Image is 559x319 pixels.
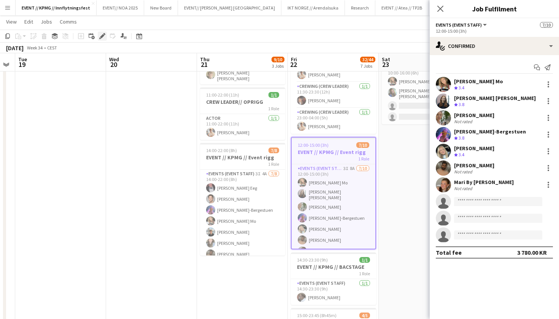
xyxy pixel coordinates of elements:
[298,142,329,148] span: 12:00-15:00 (3h)
[18,56,27,63] span: Tue
[291,56,297,63] span: Fri
[436,249,462,256] div: Total fee
[454,179,514,186] div: Mari By [PERSON_NAME]
[454,95,536,102] div: [PERSON_NAME] [PERSON_NAME]
[291,279,376,305] app-card-role: Events (Event Staff)1/114:30-23:30 (9h)[PERSON_NAME]
[454,186,474,191] div: Not rated
[281,0,345,15] button: IKT NORGE // Arendalsuka
[459,135,464,141] span: 3.8
[359,313,370,318] span: 4/5
[360,63,375,69] div: 7 Jobs
[268,148,279,153] span: 7/8
[454,119,474,124] div: Not rated
[517,249,547,256] div: 3 780.00 KR
[459,85,464,90] span: 3.4
[291,263,376,270] h3: EVENT // KPMG // BACSTAGE
[24,18,33,25] span: Edit
[200,154,285,161] h3: EVENT // KPMG // Event rigg
[200,56,210,63] span: Thu
[200,170,285,273] app-card-role: Events (Event Staff)3I4A7/814:00-22:00 (8h)[PERSON_NAME] Eeg[PERSON_NAME][PERSON_NAME]-Bergestuen...
[108,60,119,69] span: 20
[430,4,559,14] h3: Job Fulfilment
[454,145,494,152] div: [PERSON_NAME]
[6,18,17,25] span: View
[60,18,77,25] span: Comms
[356,142,369,148] span: 7/10
[291,252,376,305] app-job-card: 14:30-23:30 (9h)1/1EVENT // KPMG // BACSTAGE1 RoleEvents (Event Staff)1/114:30-23:30 (9h)[PERSON_...
[429,0,502,15] button: EVENT // Atea Community 2025
[41,18,52,25] span: Jobs
[57,17,80,27] a: Comms
[272,57,284,62] span: 9/10
[200,114,285,140] app-card-role: Actor1/111:00-22:00 (11h)[PERSON_NAME]
[291,137,376,249] app-job-card: 12:00-15:00 (3h)7/10EVENT // KPMG // Event rigg1 RoleEvents (Event Staff)3I8A7/1012:00-15:00 (3h)...
[454,78,503,85] div: [PERSON_NAME] Mo
[292,149,375,156] h3: EVENT // KPMG // Event rigg
[454,112,494,119] div: [PERSON_NAME]
[297,313,337,318] span: 15:00-23:45 (8h45m)
[436,22,482,28] span: Events (Event Staff)
[206,92,239,98] span: 11:00-22:00 (11h)
[359,257,370,263] span: 1/1
[109,56,119,63] span: Wed
[382,56,390,63] span: Sat
[430,37,559,55] div: Confirmed
[540,22,553,28] span: 7/10
[178,0,281,15] button: EVENT// [PERSON_NAME] [GEOGRAPHIC_DATA]
[21,17,36,27] a: Edit
[290,60,297,69] span: 22
[291,30,376,134] app-job-card: 11:30-04:00 (16h30m) (Sat)3/3EVENT // KPMG // Crew leader3 RolesCrewing (Crew Leader)1/111:30-15:...
[359,271,370,276] span: 1 Role
[17,60,27,69] span: 19
[144,0,178,15] button: New Board
[25,45,44,51] span: Week 34
[97,0,144,15] button: EVENT// NOA 2025
[436,28,553,34] div: 12:00-15:00 (3h)
[268,161,279,167] span: 1 Role
[382,63,467,124] app-card-role: Events (Event Staff)11A2/410:00-16:00 (6h)[PERSON_NAME] Mo[PERSON_NAME] [PERSON_NAME]
[360,57,375,62] span: 32/44
[382,30,467,124] app-job-card: 10:00-16:00 (6h)2/4EVENT // KPMG // tilbakelevering1 RoleEvents (Event Staff)11A2/410:00-16:00 (6...
[291,82,376,108] app-card-role: Crewing (Crew Leader)1/111:30-23:30 (12h)[PERSON_NAME]
[16,0,97,15] button: EVENT // KPMG // Innflytningsfest
[381,60,390,69] span: 23
[47,45,57,51] div: CEST
[436,22,488,28] button: Events (Event Staff)
[291,108,376,134] app-card-role: Crewing (Crew Leader)1/123:00-04:00 (5h)[PERSON_NAME]
[297,257,328,263] span: 14:30-23:30 (9h)
[272,63,284,69] div: 3 Jobs
[459,152,464,157] span: 3.4
[200,143,285,256] app-job-card: 14:00-22:00 (8h)7/8EVENT // KPMG // Event rigg1 RoleEvents (Event Staff)3I4A7/814:00-22:00 (8h)[P...
[38,17,55,27] a: Jobs
[268,92,279,98] span: 1/1
[6,44,24,52] div: [DATE]
[292,164,375,292] app-card-role: Events (Event Staff)3I8A7/1012:00-15:00 (3h)[PERSON_NAME] Mo[PERSON_NAME] [PERSON_NAME][PERSON_NA...
[3,17,20,27] a: View
[454,162,494,169] div: [PERSON_NAME]
[454,128,526,135] div: [PERSON_NAME]-Bergestuen
[206,148,237,153] span: 14:00-22:00 (8h)
[200,87,285,140] app-job-card: 11:00-22:00 (11h)1/1CREW LEADER// OPRIGG1 RoleActor1/111:00-22:00 (11h)[PERSON_NAME]
[268,106,279,111] span: 1 Role
[199,60,210,69] span: 21
[375,0,429,15] button: EVENT // Atea // TP2B
[459,102,464,107] span: 3.8
[358,156,369,162] span: 1 Role
[454,169,474,175] div: Not rated
[200,98,285,105] h3: CREW LEADER// OPRIGG
[345,0,375,15] button: Research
